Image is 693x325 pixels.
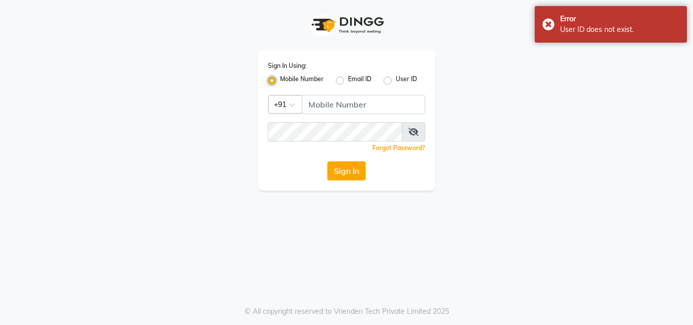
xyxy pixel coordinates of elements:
[268,61,306,70] label: Sign In Using:
[306,10,387,40] img: logo1.svg
[560,24,679,35] div: User ID does not exist.
[268,122,402,141] input: Username
[560,14,679,24] div: Error
[372,144,425,152] a: Forgot Password?
[302,95,425,114] input: Username
[348,75,371,87] label: Email ID
[327,161,366,180] button: Sign In
[396,75,417,87] label: User ID
[280,75,324,87] label: Mobile Number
